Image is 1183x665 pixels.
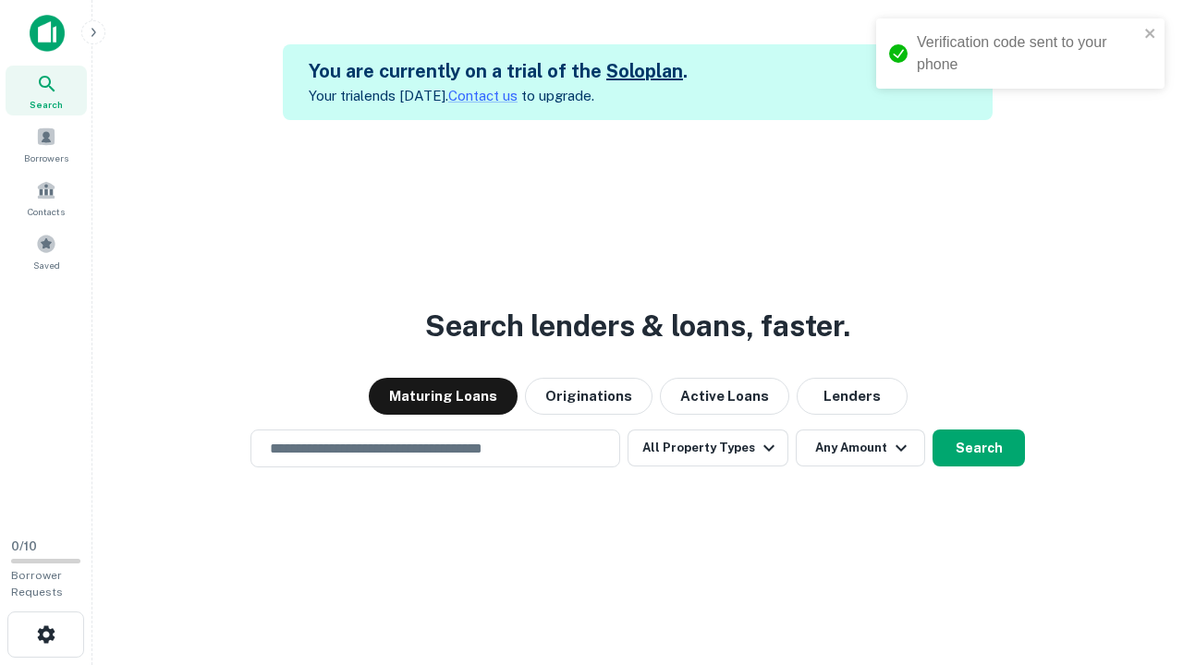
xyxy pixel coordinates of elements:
[11,539,37,553] span: 0 / 10
[28,204,65,219] span: Contacts
[6,173,87,223] a: Contacts
[6,66,87,115] a: Search
[1091,517,1183,606] iframe: Chat Widget
[309,57,688,85] h5: You are currently on a trial of the .
[30,15,65,52] img: capitalize-icon.png
[933,429,1025,466] button: Search
[309,85,688,107] p: Your trial ends [DATE]. to upgrade.
[917,31,1139,76] div: Verification code sent to your phone
[628,429,788,466] button: All Property Types
[448,88,518,103] a: Contact us
[33,258,60,272] span: Saved
[1144,26,1157,43] button: close
[24,151,68,165] span: Borrowers
[30,97,63,112] span: Search
[11,569,63,598] span: Borrower Requests
[6,226,87,276] a: Saved
[369,378,518,415] button: Maturing Loans
[797,378,908,415] button: Lenders
[796,429,925,466] button: Any Amount
[525,378,652,415] button: Originations
[6,119,87,169] a: Borrowers
[660,378,789,415] button: Active Loans
[606,60,683,82] a: Soloplan
[425,304,850,348] h3: Search lenders & loans, faster.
